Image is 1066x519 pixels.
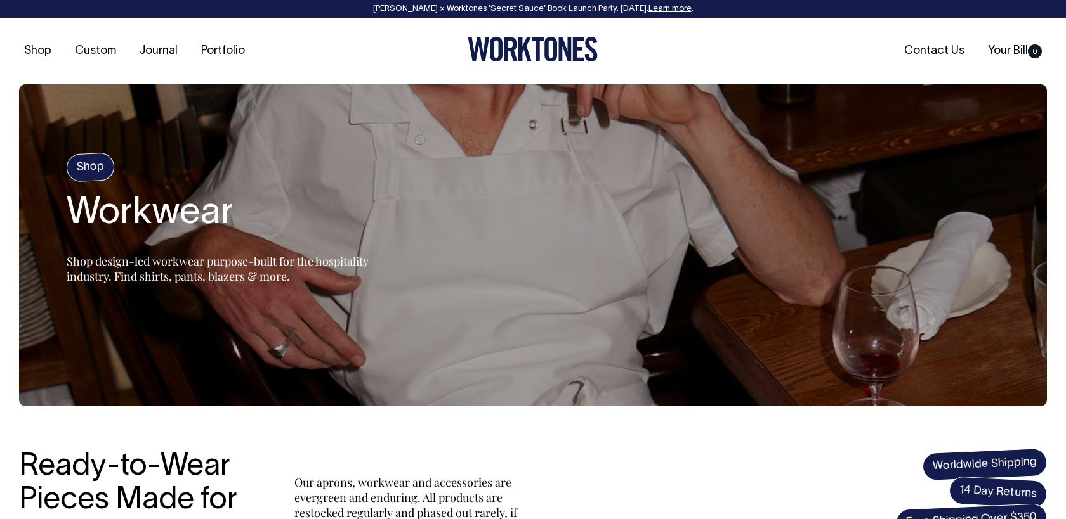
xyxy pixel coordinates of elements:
a: Journal [135,41,183,61]
h1: Workwear [67,194,384,234]
span: 0 [1028,44,1042,58]
a: Portfolio [196,41,250,61]
a: Custom [70,41,121,61]
a: Your Bill0 [983,41,1047,61]
a: Learn more [648,5,692,13]
span: 14 Day Returns [949,476,1048,509]
h4: Shop [66,153,115,183]
a: Contact Us [899,41,970,61]
span: Worldwide Shipping [922,448,1048,481]
a: Shop [19,41,56,61]
div: [PERSON_NAME] × Worktones ‘Secret Sauce’ Book Launch Party, [DATE]. . [13,4,1053,13]
span: Shop design-led workwear purpose-built for the hospitality industry. Find shirts, pants, blazers ... [67,253,369,284]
